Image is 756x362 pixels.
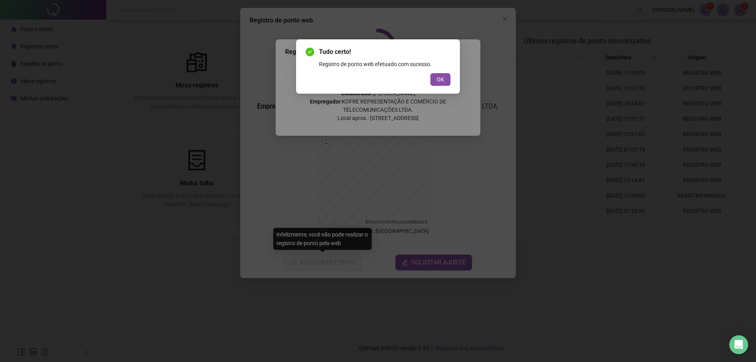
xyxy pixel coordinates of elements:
div: Registro de ponto web efetuado com sucesso. [319,60,450,68]
span: check-circle [306,48,314,56]
span: OK [437,75,444,84]
div: Open Intercom Messenger [729,335,748,354]
span: Tudo certo! [319,47,450,57]
button: OK [430,73,450,86]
